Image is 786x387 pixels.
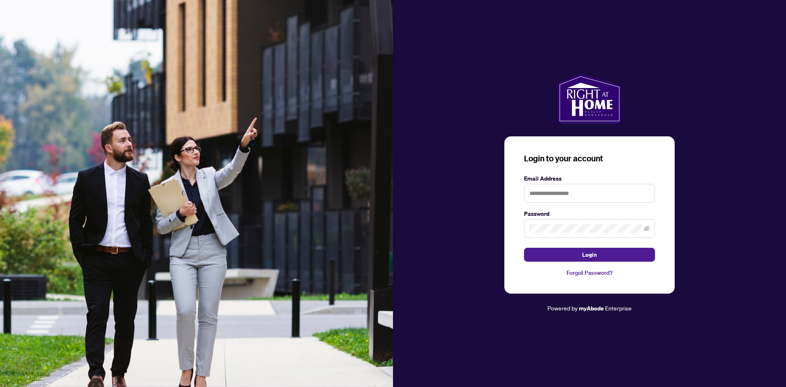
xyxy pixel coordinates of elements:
span: Powered by [547,304,578,312]
label: Password [524,209,655,218]
a: Forgot Password? [524,268,655,277]
h3: Login to your account [524,153,655,164]
span: Enterprise [605,304,632,312]
a: myAbode [579,304,604,313]
span: Login [582,248,597,261]
label: Email Address [524,174,655,183]
button: Login [524,248,655,262]
span: eye-invisible [644,226,650,231]
img: ma-logo [558,74,621,123]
